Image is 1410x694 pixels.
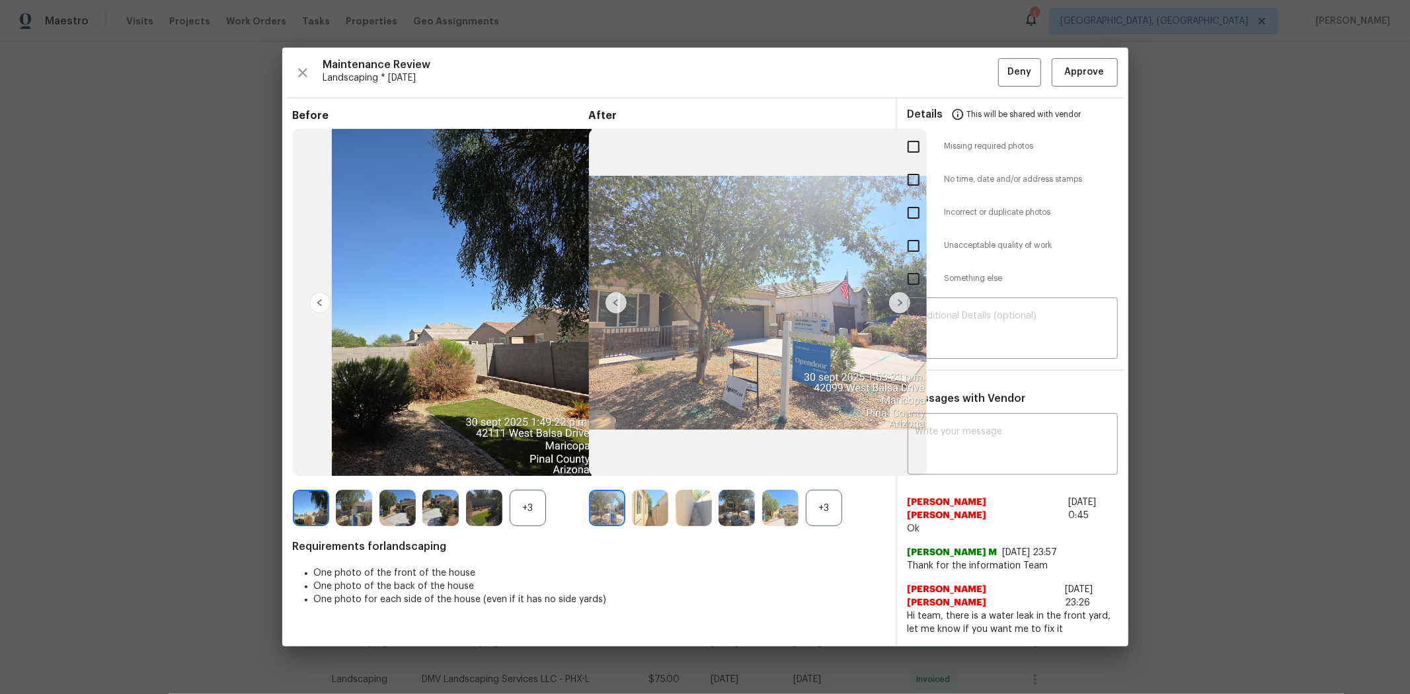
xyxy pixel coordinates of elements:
div: +3 [510,490,546,526]
span: No time, date and/or address stamps [945,174,1118,185]
div: Missing required photos [897,130,1128,163]
div: Unacceptable quality of work [897,229,1128,262]
span: [PERSON_NAME] M [908,546,998,559]
span: Details [908,98,943,130]
img: right-chevron-button-url [889,292,910,313]
div: Something else [897,262,1128,295]
span: Messages with Vendor [908,393,1026,404]
li: One photo of the front of the house [314,566,885,580]
span: [DATE] 0:45 [1068,498,1096,520]
span: Something else [945,273,1118,284]
span: Unacceptable quality of work [945,240,1118,251]
span: Deny [1007,64,1031,81]
span: Thank for the information Team [908,559,1118,572]
li: One photo of the back of the house [314,580,885,593]
span: After [589,109,885,122]
button: Approve [1052,58,1118,87]
span: Maintenance Review [323,58,998,71]
span: Missing required photos [945,141,1118,152]
button: Deny [998,58,1041,87]
span: This will be shared with vendor [967,98,1081,130]
span: [PERSON_NAME] [PERSON_NAME] [908,583,1060,609]
span: [DATE] 23:26 [1065,585,1093,607]
img: left-chevron-button-url [606,292,627,313]
span: Hi team, there is a water leak in the front yard, let me know if you want me to fix it [908,609,1118,636]
span: Incorrect or duplicate photos [945,207,1118,218]
span: Approve [1065,64,1105,81]
span: [DATE] 23:57 [1003,548,1058,557]
div: Incorrect or duplicate photos [897,196,1128,229]
span: Before [293,109,589,122]
span: [PERSON_NAME] [PERSON_NAME] [908,496,1063,522]
li: One photo for each side of the house (even if it has no side yards) [314,593,885,606]
span: Landscaping * [DATE] [323,71,998,85]
div: No time, date and/or address stamps [897,163,1128,196]
img: left-chevron-button-url [309,292,331,313]
span: Requirements for landscaping [293,540,885,553]
span: Ok [908,522,1118,535]
div: +3 [806,490,842,526]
